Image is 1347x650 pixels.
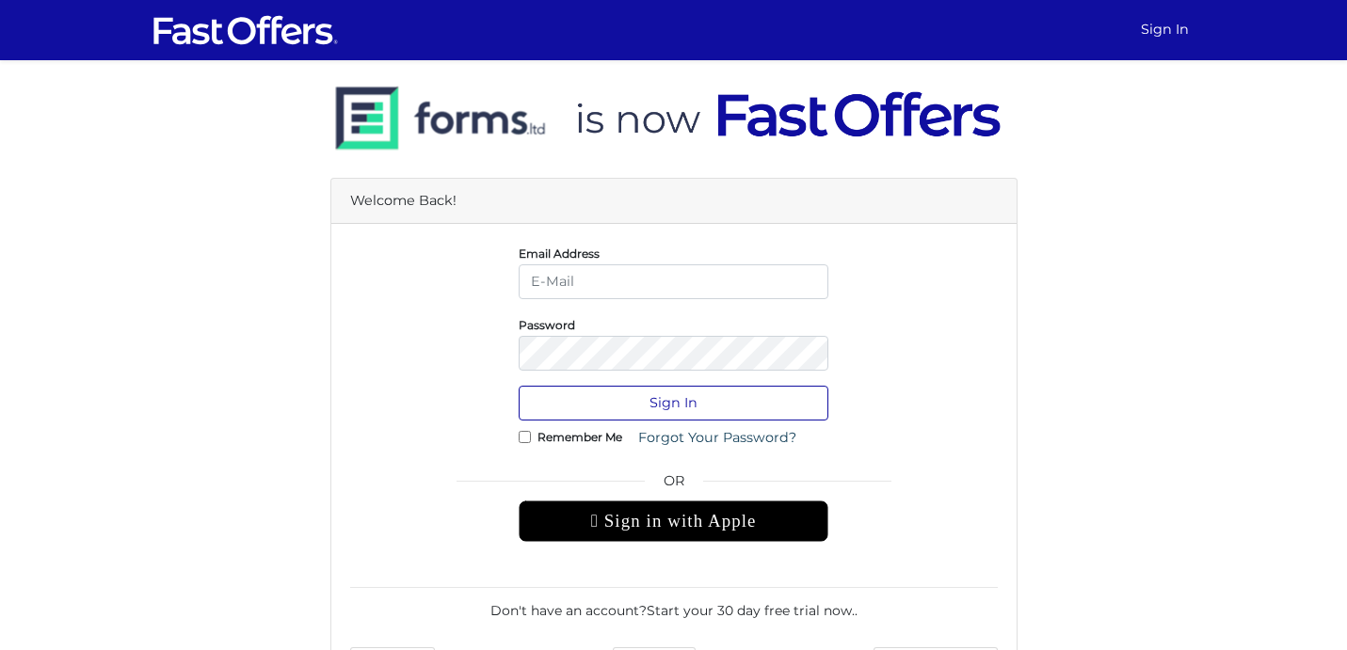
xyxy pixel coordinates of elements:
button: Sign In [519,386,828,420]
div: Don't have an account? . [350,587,998,621]
div: Welcome Back! [331,179,1017,224]
label: Password [519,323,575,327]
label: Remember Me [537,435,622,439]
span: OR [519,470,828,500]
div: Sign in with Apple [519,500,828,542]
label: Email Address [519,251,600,256]
a: Start your 30 day free trial now. [647,602,855,619]
a: Forgot Your Password? [626,420,809,455]
input: E-Mail [519,264,828,299]
a: Sign In [1133,11,1196,48]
